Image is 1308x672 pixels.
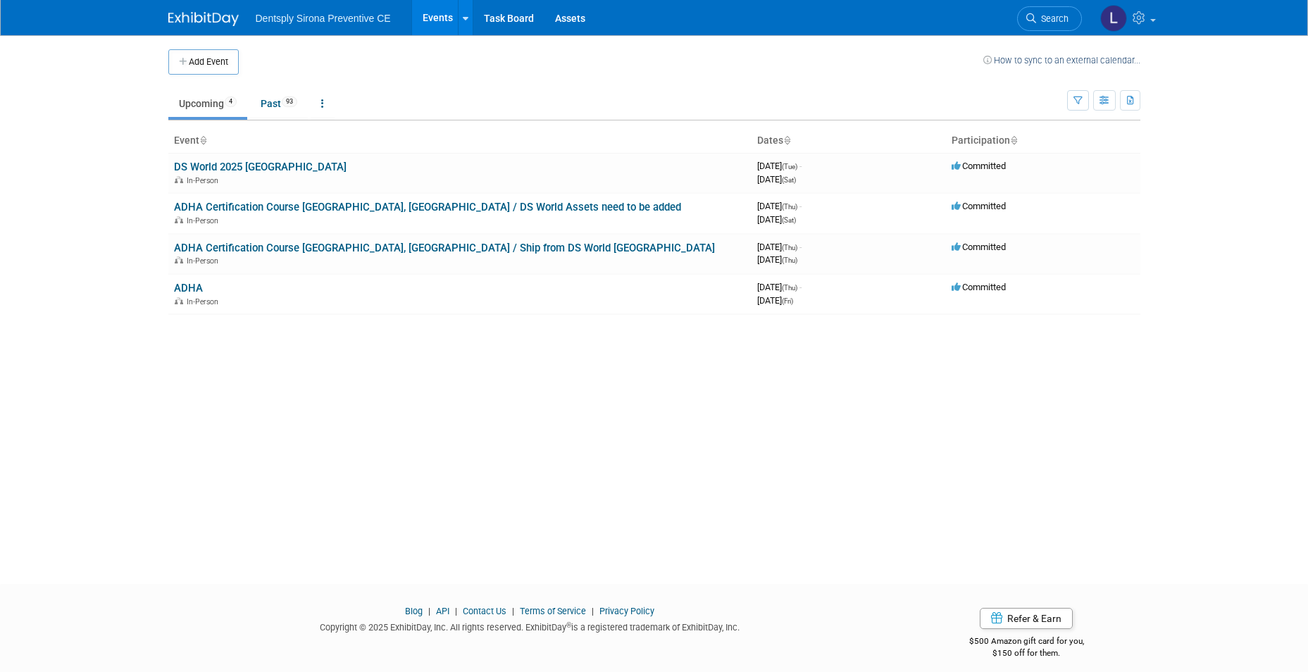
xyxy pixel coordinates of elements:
a: Refer & Earn [980,608,1073,629]
div: $150 off for them. [913,647,1140,659]
span: Committed [952,282,1006,292]
a: DS World 2025 [GEOGRAPHIC_DATA] [174,161,347,173]
span: Committed [952,201,1006,211]
span: - [799,282,802,292]
img: In-Person Event [175,297,183,304]
span: - [799,201,802,211]
span: (Thu) [782,244,797,251]
a: Upcoming4 [168,90,247,117]
a: ADHA [174,282,203,294]
img: Lindsey Stutz [1100,5,1127,32]
img: In-Person Event [175,176,183,183]
th: Participation [946,129,1140,153]
span: Committed [952,242,1006,252]
a: Contact Us [463,606,506,616]
span: Search [1036,13,1069,24]
img: In-Person Event [175,256,183,263]
span: [DATE] [757,295,793,306]
span: | [425,606,434,616]
a: Sort by Start Date [783,135,790,146]
a: API [436,606,449,616]
span: - [799,161,802,171]
span: (Thu) [782,284,797,292]
span: In-Person [187,176,223,185]
span: Dentsply Sirona Preventive CE [256,13,391,24]
a: ADHA Certification Course [GEOGRAPHIC_DATA], [GEOGRAPHIC_DATA] / DS World Assets need to be added [174,201,681,213]
span: [DATE] [757,242,802,252]
a: Past93 [250,90,308,117]
span: (Sat) [782,176,796,184]
span: Committed [952,161,1006,171]
a: Sort by Participation Type [1010,135,1017,146]
th: Dates [752,129,946,153]
span: [DATE] [757,282,802,292]
span: (Tue) [782,163,797,170]
a: Privacy Policy [599,606,654,616]
span: 93 [282,97,297,107]
span: - [799,242,802,252]
span: [DATE] [757,254,797,265]
span: (Thu) [782,203,797,211]
button: Add Event [168,49,239,75]
span: | [588,606,597,616]
a: Blog [405,606,423,616]
span: [DATE] [757,174,796,185]
a: Search [1017,6,1082,31]
span: (Fri) [782,297,793,305]
span: (Thu) [782,256,797,264]
span: | [509,606,518,616]
span: In-Person [187,216,223,225]
span: (Sat) [782,216,796,224]
span: [DATE] [757,161,802,171]
span: In-Person [187,297,223,306]
div: $500 Amazon gift card for you, [913,626,1140,659]
a: Terms of Service [520,606,586,616]
th: Event [168,129,752,153]
sup: ® [566,621,571,629]
span: In-Person [187,256,223,266]
span: 4 [225,97,237,107]
a: How to sync to an external calendar... [983,55,1140,66]
span: | [451,606,461,616]
span: [DATE] [757,214,796,225]
img: In-Person Event [175,216,183,223]
a: Sort by Event Name [199,135,206,146]
a: ADHA Certification Course [GEOGRAPHIC_DATA], [GEOGRAPHIC_DATA] / Ship from DS World [GEOGRAPHIC_D... [174,242,715,254]
span: [DATE] [757,201,802,211]
img: ExhibitDay [168,12,239,26]
div: Copyright © 2025 ExhibitDay, Inc. All rights reserved. ExhibitDay is a registered trademark of Ex... [168,618,892,634]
